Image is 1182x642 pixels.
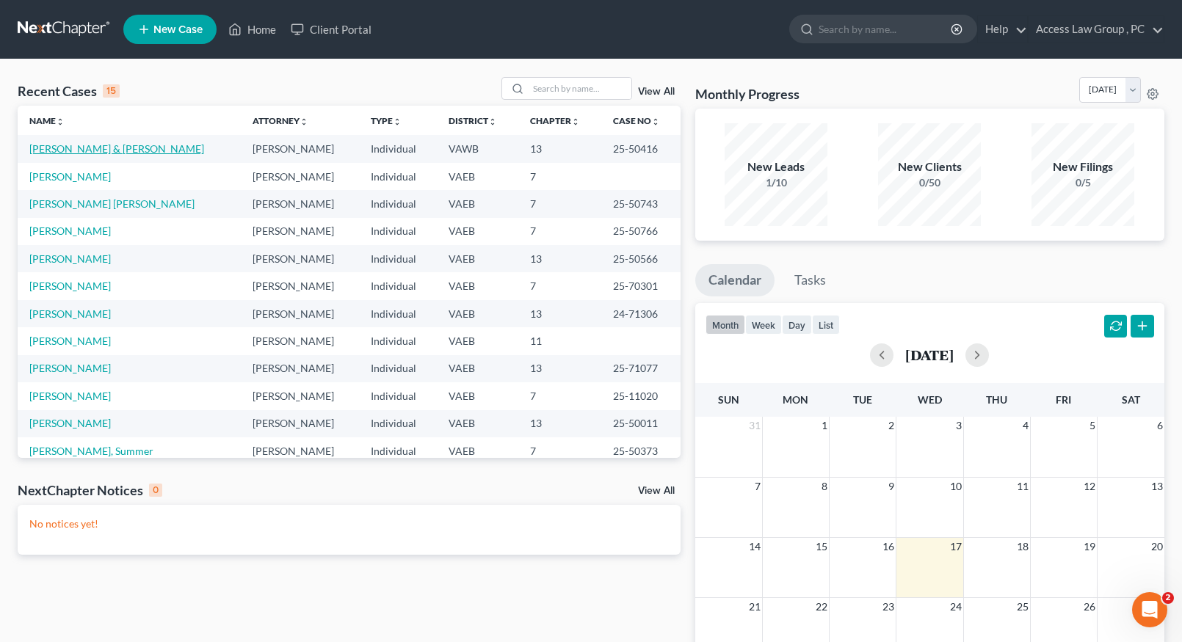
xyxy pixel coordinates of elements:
td: 13 [518,410,601,437]
span: 26 [1082,598,1097,616]
td: 25-50011 [601,410,681,437]
td: 24-71306 [601,300,681,327]
div: NextChapter Notices [18,481,162,499]
i: unfold_more [571,117,580,126]
a: [PERSON_NAME] [PERSON_NAME] [29,197,195,210]
td: Individual [359,272,437,299]
a: Chapterunfold_more [530,115,580,126]
a: Nameunfold_more [29,115,65,126]
td: Individual [359,410,437,437]
td: VAEB [437,355,518,382]
td: 25-50416 [601,135,681,162]
a: Home [221,16,283,43]
span: 17 [949,538,963,555]
td: [PERSON_NAME] [241,355,359,382]
td: [PERSON_NAME] [241,163,359,190]
td: 7 [518,190,601,217]
span: Fri [1056,393,1071,406]
td: [PERSON_NAME] [241,327,359,354]
td: VAEB [437,382,518,409]
td: VAEB [437,245,518,272]
div: New Clients [878,158,981,175]
a: Districtunfold_more [449,115,497,126]
a: [PERSON_NAME] [29,390,111,402]
i: unfold_more [488,117,497,126]
a: [PERSON_NAME] [29,225,111,237]
span: 6 [1156,417,1164,434]
button: week [745,315,782,335]
span: 5 [1088,417,1097,434]
td: VAWB [437,135,518,162]
td: Individual [359,135,437,162]
td: [PERSON_NAME] [241,437,359,464]
span: Sat [1122,393,1140,406]
div: New Leads [725,158,827,175]
span: 7 [753,478,762,495]
button: month [706,315,745,335]
a: [PERSON_NAME] [29,307,111,320]
p: No notices yet! [29,517,669,531]
span: 31 [747,417,762,434]
td: Individual [359,190,437,217]
td: 13 [518,245,601,272]
a: [PERSON_NAME] [29,417,111,429]
td: 25-50373 [601,437,681,464]
span: 11 [1015,478,1030,495]
td: VAEB [437,437,518,464]
td: 7 [518,163,601,190]
a: Calendar [695,264,775,296]
span: 20 [1150,538,1164,555]
td: Individual [359,355,437,382]
td: VAEB [437,190,518,217]
span: 24 [949,598,963,616]
td: Individual [359,245,437,272]
span: 13 [1150,478,1164,495]
span: 4 [1021,417,1030,434]
td: 13 [518,135,601,162]
div: 0 [149,484,162,497]
span: 23 [881,598,896,616]
a: Attorneyunfold_more [253,115,308,126]
a: [PERSON_NAME], Summer [29,445,153,457]
span: Wed [918,393,942,406]
span: 14 [747,538,762,555]
span: Tue [853,393,872,406]
a: View All [638,486,675,496]
td: VAEB [437,163,518,190]
td: 11 [518,327,601,354]
td: Individual [359,382,437,409]
td: VAEB [437,300,518,327]
td: [PERSON_NAME] [241,410,359,437]
span: 21 [747,598,762,616]
span: 19 [1082,538,1097,555]
td: 25-11020 [601,382,681,409]
a: View All [638,87,675,97]
td: Individual [359,218,437,245]
td: VAEB [437,218,518,245]
i: unfold_more [393,117,402,126]
a: [PERSON_NAME] [29,170,111,183]
span: 3 [954,417,963,434]
button: day [782,315,812,335]
input: Search by name... [529,78,631,99]
td: [PERSON_NAME] [241,382,359,409]
span: 15 [814,538,829,555]
td: 25-50743 [601,190,681,217]
a: [PERSON_NAME] [29,252,111,265]
a: [PERSON_NAME] [29,280,111,292]
a: [PERSON_NAME] [29,362,111,374]
a: Client Portal [283,16,379,43]
span: 10 [949,478,963,495]
span: New Case [153,24,203,35]
i: unfold_more [651,117,660,126]
a: Tasks [781,264,839,296]
span: 22 [814,598,829,616]
div: 1/10 [725,175,827,190]
a: Help [978,16,1027,43]
td: [PERSON_NAME] [241,190,359,217]
div: 0/50 [878,175,981,190]
span: 12 [1082,478,1097,495]
td: [PERSON_NAME] [241,218,359,245]
td: 7 [518,437,601,464]
td: [PERSON_NAME] [241,300,359,327]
